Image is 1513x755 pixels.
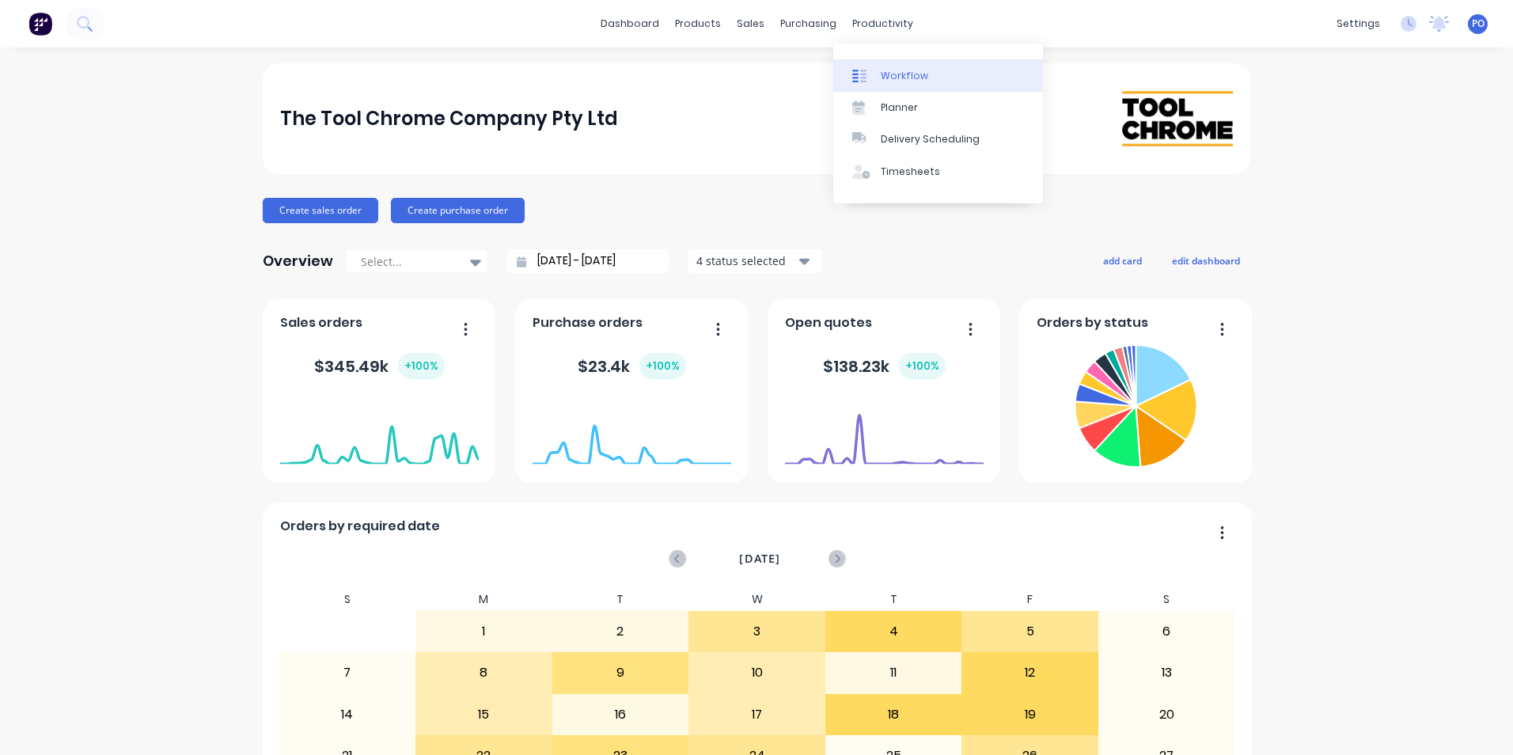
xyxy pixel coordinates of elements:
div: 3 [689,612,825,651]
div: $ 345.49k [314,353,445,379]
span: Sales orders [280,313,362,332]
a: Timesheets [833,156,1043,188]
div: 19 [962,695,1098,734]
div: 15 [416,695,552,734]
div: 16 [553,695,688,734]
div: + 100 % [899,353,946,379]
div: 6 [1099,612,1234,651]
div: sales [729,12,772,36]
a: Planner [833,92,1043,123]
div: + 100 % [639,353,686,379]
div: $ 138.23k [823,353,946,379]
div: Overview [263,245,333,277]
span: [DATE] [739,550,780,567]
button: Create sales order [263,198,378,223]
div: Timesheets [881,165,940,179]
div: 17 [689,695,825,734]
a: dashboard [593,12,667,36]
div: 1 [416,612,552,651]
a: Workflow [833,59,1043,91]
a: Delivery Scheduling [833,123,1043,155]
span: Open quotes [785,313,872,332]
span: Orders by required date [280,517,440,536]
div: productivity [844,12,921,36]
div: 9 [553,653,688,692]
button: 4 status selected [688,249,822,273]
div: purchasing [772,12,844,36]
div: 8 [416,653,552,692]
div: Workflow [881,69,928,83]
div: 11 [826,653,961,692]
div: 2 [553,612,688,651]
div: 12 [962,653,1098,692]
button: edit dashboard [1162,250,1250,271]
div: T [552,588,689,611]
div: 10 [689,653,825,692]
div: settings [1329,12,1388,36]
div: 18 [826,695,961,734]
span: Orders by status [1037,313,1148,332]
div: products [667,12,729,36]
div: 5 [962,612,1098,651]
img: The Tool Chrome Company Pty Ltd [1122,91,1233,146]
div: 7 [280,653,415,692]
div: M [415,588,552,611]
div: 20 [1099,695,1234,734]
div: Planner [881,101,918,115]
div: T [825,588,962,611]
span: Purchase orders [533,313,643,332]
div: S [1098,588,1235,611]
button: add card [1093,250,1152,271]
div: 4 status selected [696,252,796,269]
div: W [688,588,825,611]
span: PO [1472,17,1485,31]
div: S [279,588,416,611]
div: 14 [280,695,415,734]
div: 4 [826,612,961,651]
img: Factory [28,12,52,36]
div: 13 [1099,653,1234,692]
div: The Tool Chrome Company Pty Ltd [280,103,618,135]
button: Create purchase order [391,198,525,223]
div: + 100 % [398,353,445,379]
div: Delivery Scheduling [881,132,980,146]
div: F [961,588,1098,611]
div: $ 23.4k [578,353,686,379]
